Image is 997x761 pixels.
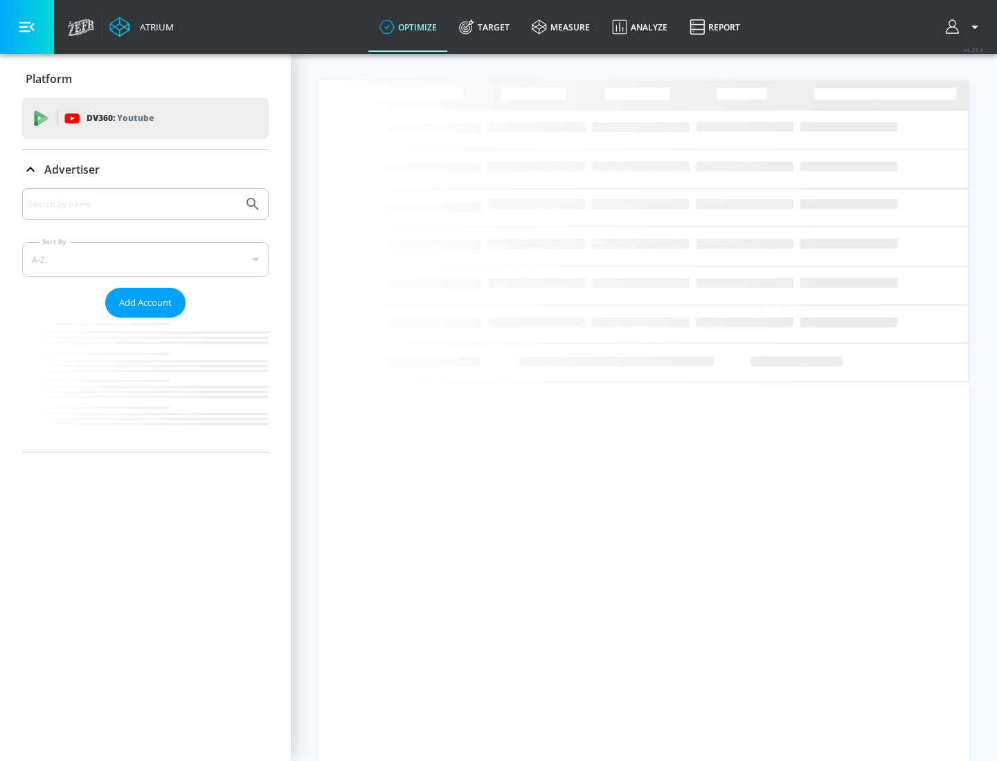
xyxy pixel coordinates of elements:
[448,2,521,52] a: Target
[22,150,269,189] div: Advertiser
[22,188,269,452] div: Advertiser
[87,111,154,126] p: DV360:
[26,71,72,86] p: Platform
[39,237,69,246] label: Sort By
[117,111,154,125] p: Youtube
[28,195,237,213] input: Search by name
[521,2,601,52] a: measure
[105,288,186,318] button: Add Account
[22,242,269,277] div: A-Z
[679,2,751,52] a: Report
[964,46,983,53] span: v 4.25.4
[119,295,172,311] span: Add Account
[368,2,448,52] a: optimize
[44,162,100,177] p: Advertiser
[22,59,269,98] div: Platform
[22,98,269,139] div: DV360: Youtube
[134,21,174,33] div: Atrium
[109,17,174,37] a: Atrium
[22,318,269,452] nav: list of Advertiser
[601,2,679,52] a: Analyze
